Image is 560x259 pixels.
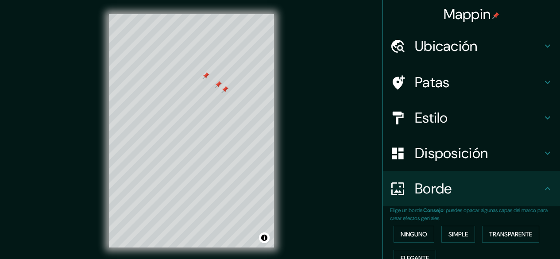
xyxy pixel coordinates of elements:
[383,28,560,64] div: Ubicación
[259,232,270,243] button: Activar o desactivar atribución
[390,207,548,222] font: : puedes opacar algunas capas del marco para crear efectos geniales.
[448,230,468,238] font: Simple
[383,100,560,135] div: Estilo
[394,226,434,243] button: Ninguno
[415,179,452,198] font: Borde
[383,65,560,100] div: Patas
[383,171,560,206] div: Borde
[481,224,550,249] iframe: Lanzador de widgets de ayuda
[415,108,448,127] font: Estilo
[401,230,427,238] font: Ninguno
[423,207,444,214] font: Consejo
[390,207,423,214] font: Elige un borde.
[492,12,499,19] img: pin-icon.png
[415,37,478,55] font: Ubicación
[415,144,488,162] font: Disposición
[415,73,450,92] font: Patas
[383,135,560,171] div: Disposición
[441,226,475,243] button: Simple
[444,5,491,23] font: Mappin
